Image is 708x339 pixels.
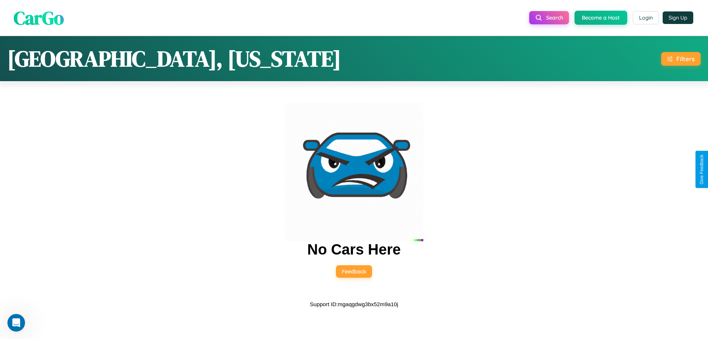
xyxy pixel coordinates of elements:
span: CarGo [14,5,64,30]
p: Support ID: mgaqgdwg3bx52m9a10j [310,299,398,309]
div: Give Feedback [699,155,704,184]
iframe: Intercom live chat [7,314,25,332]
h1: [GEOGRAPHIC_DATA], [US_STATE] [7,44,341,74]
button: Search [529,11,569,24]
button: Become a Host [575,11,627,25]
button: Filters [661,52,701,66]
span: Search [546,14,563,21]
button: Sign Up [663,11,693,24]
h2: No Cars Here [307,241,400,258]
button: Feedback [336,265,372,278]
div: Filters [676,55,695,63]
img: car [285,103,423,241]
button: Login [633,11,659,24]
